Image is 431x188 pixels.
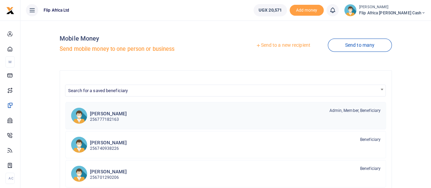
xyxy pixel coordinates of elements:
[290,7,324,12] a: Add money
[290,5,324,16] span: Add money
[5,56,15,68] li: M
[251,4,290,16] li: Wallet ballance
[259,7,282,14] span: UGX 20,571
[71,136,87,153] img: YM
[360,165,381,172] span: Beneficiary
[68,88,128,93] span: Search for a saved beneficiary
[65,102,386,129] a: MA [PERSON_NAME] 256777182163 Admin, Member, Beneficiary
[360,136,381,143] span: Beneficiary
[6,6,14,15] img: logo-small
[328,39,392,52] a: Send to many
[65,85,386,97] span: Search for a saved beneficiary
[41,7,72,13] span: Flip Africa Ltd
[90,116,127,123] p: 256777182163
[90,174,127,181] p: 256701290206
[253,4,287,16] a: UGX 20,571
[71,165,87,182] img: EW
[344,4,356,16] img: profile-user
[65,160,386,187] a: EW [PERSON_NAME] 256701290206 Beneficiary
[6,8,14,13] a: logo-small logo-large logo-large
[329,107,381,114] span: Admin, Member, Beneficiary
[344,4,426,16] a: profile-user [PERSON_NAME] Flip Africa [PERSON_NAME] Cash
[90,169,127,175] h6: [PERSON_NAME]
[60,35,223,42] h4: Mobile Money
[65,85,385,96] span: Search for a saved beneficiary
[90,140,127,146] h6: [PERSON_NAME]
[60,46,223,53] h5: Send mobile money to one person or business
[65,131,386,158] a: YM [PERSON_NAME] 256740938226 Beneficiary
[359,4,426,10] small: [PERSON_NAME]
[5,173,15,184] li: Ac
[71,107,87,124] img: MA
[238,39,327,52] a: Send to a new recipient
[90,111,127,117] h6: [PERSON_NAME]
[90,145,127,152] p: 256740938226
[359,10,426,16] span: Flip Africa [PERSON_NAME] Cash
[290,5,324,16] li: Toup your wallet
